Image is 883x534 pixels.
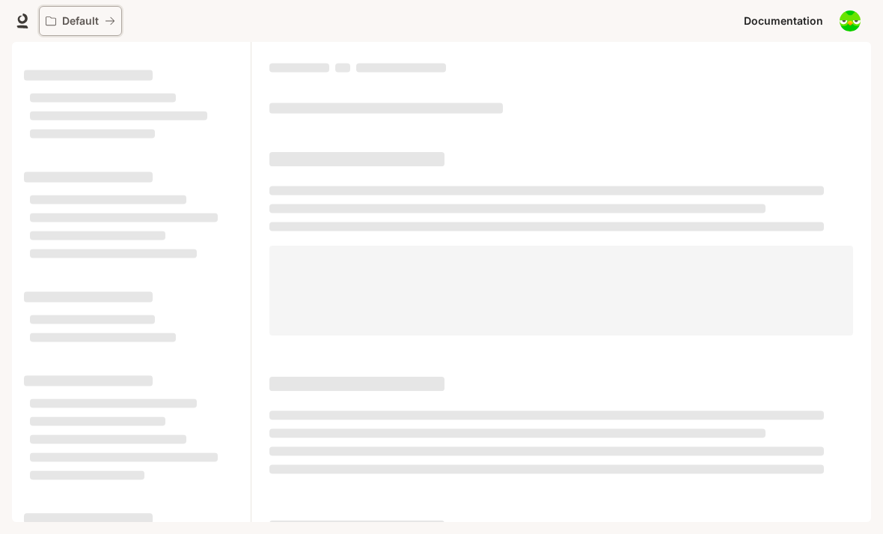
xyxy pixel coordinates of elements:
p: Default [62,15,99,28]
button: User avatar [835,6,865,36]
button: All workspaces [39,6,122,36]
img: User avatar [840,10,861,31]
a: Documentation [738,6,829,36]
span: Documentation [744,12,823,31]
